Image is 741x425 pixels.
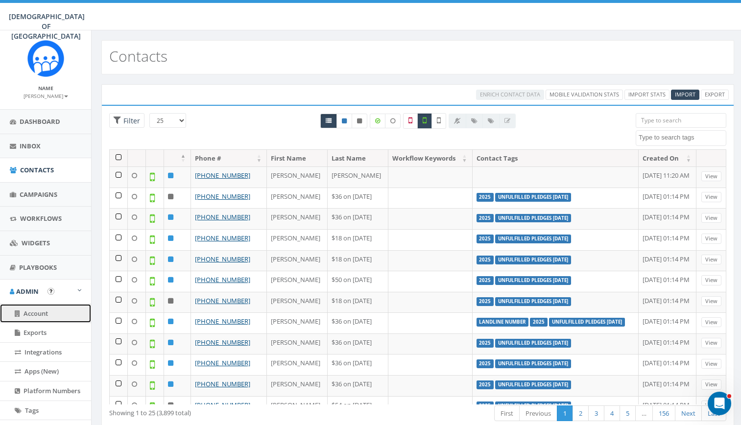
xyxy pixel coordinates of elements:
a: Import Stats [624,90,669,100]
td: [DATE] 11:20 AM [639,166,697,188]
th: Workflow Keywords: activate to sort column ascending [388,150,473,167]
td: [PERSON_NAME] [267,271,328,292]
small: Name [38,85,53,92]
th: First Name [267,150,328,167]
a: [PHONE_NUMBER] [195,317,250,326]
td: [PERSON_NAME] [267,250,328,271]
iframe: Intercom live chat [708,392,731,415]
td: [DATE] 01:14 PM [639,188,697,209]
a: View [701,255,721,265]
label: Not a Mobile [403,113,418,129]
a: View [701,234,721,244]
td: $50 on [DATE] [328,271,388,292]
span: Advance Filter [109,113,144,128]
td: [DATE] 01:14 PM [639,250,697,271]
a: First [494,405,520,422]
a: View [701,296,721,307]
span: Campaigns [20,190,57,199]
a: Export [701,90,729,100]
a: [PHONE_NUMBER] [195,212,250,221]
a: View [701,338,721,348]
label: Unfulfilled Pledges [DATE] [495,359,571,368]
a: View [701,317,721,328]
th: Created On: activate to sort column ascending [639,150,697,167]
label: Unfulfilled Pledges [DATE] [495,297,571,306]
span: Apps (New) [24,367,59,376]
a: Last [701,405,726,422]
span: CSV files only [675,91,695,98]
button: Open In-App Guide [48,288,54,295]
td: $36 on [DATE] [328,208,388,229]
td: [DATE] 01:14 PM [639,354,697,375]
th: Phone #: activate to sort column ascending [191,150,267,167]
span: Integrations [24,348,62,356]
a: View [701,213,721,223]
td: [PERSON_NAME] [267,229,328,250]
td: [PERSON_NAME] [267,188,328,209]
td: [DATE] 01:14 PM [639,292,697,313]
td: [PERSON_NAME] [267,208,328,229]
a: [PHONE_NUMBER] [195,234,250,242]
td: $36 on [DATE] [328,375,388,396]
label: Unfulfilled Pledges [DATE] [495,235,571,243]
label: Data not Enriched [385,114,401,128]
label: Not Validated [431,113,446,129]
a: All contacts [320,114,337,128]
label: Unfulfilled Pledges [DATE] [495,214,571,223]
i: This phone number is unsubscribed and has opted-out of all texts. [357,118,362,124]
label: 2025 [477,193,494,202]
a: 156 [652,405,675,422]
label: Unfulfilled Pledges [DATE] [495,193,571,202]
label: 2025 [477,339,494,348]
td: $36 on [DATE] [328,354,388,375]
label: Unfulfilled Pledges [DATE] [495,276,571,285]
label: Validated [417,113,432,129]
label: Unfulfilled Pledges [DATE] [495,401,571,410]
label: Unfulfilled Pledges [DATE] [495,256,571,264]
td: [PERSON_NAME] [267,354,328,375]
td: [DATE] 01:14 PM [639,229,697,250]
label: 2025 [530,318,548,327]
h2: Contacts [109,48,167,64]
a: [PHONE_NUMBER] [195,338,250,347]
label: Data Enriched [370,114,385,128]
label: 2025 [477,276,494,285]
span: Inbox [20,142,41,150]
td: [DATE] 01:14 PM [639,375,697,396]
span: [DEMOGRAPHIC_DATA] OF [GEOGRAPHIC_DATA] [9,12,85,41]
a: View [701,192,721,202]
a: View [701,359,721,369]
a: Import [671,90,699,100]
span: Account [24,309,48,318]
a: [PHONE_NUMBER] [195,401,250,409]
span: Admin [16,287,39,296]
td: $36 on [DATE] [328,312,388,333]
small: [PERSON_NAME] [24,93,68,99]
a: [PHONE_NUMBER] [195,379,250,388]
a: View [701,171,721,182]
textarea: Search [639,133,726,142]
label: Unfulfilled Pledges [DATE] [495,380,571,389]
a: [PHONE_NUMBER] [195,171,250,180]
a: [PHONE_NUMBER] [195,255,250,263]
a: [PHONE_NUMBER] [195,358,250,367]
a: [PHONE_NUMBER] [195,275,250,284]
img: Rally_Corp_Icon.png [27,40,64,77]
td: $36 on [DATE] [328,333,388,354]
span: Tags [25,406,39,415]
td: [PERSON_NAME] [267,333,328,354]
a: Active [336,114,352,128]
td: [DATE] 01:14 PM [639,208,697,229]
a: [PHONE_NUMBER] [195,192,250,201]
input: Type to search [636,113,726,128]
th: Last Name [328,150,388,167]
span: Dashboard [20,117,60,126]
td: [DATE] 01:14 PM [639,271,697,292]
td: [DATE] 01:14 PM [639,312,697,333]
span: Import [675,91,695,98]
a: [PHONE_NUMBER] [195,296,250,305]
a: 4 [604,405,620,422]
label: 2025 [477,256,494,264]
a: … [635,405,653,422]
a: Opted Out [352,114,367,128]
